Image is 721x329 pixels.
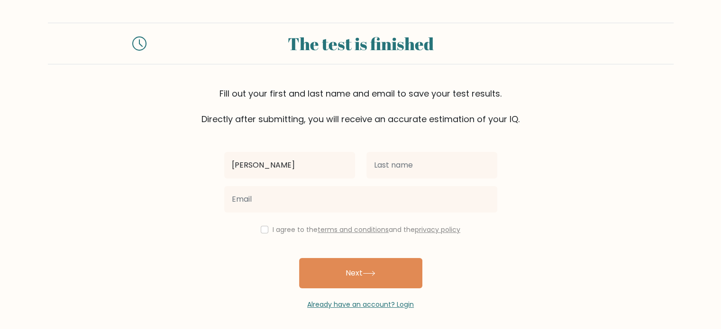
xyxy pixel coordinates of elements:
[224,152,355,178] input: First name
[48,87,674,125] div: Fill out your first and last name and email to save your test results. Directly after submitting,...
[318,225,389,234] a: terms and conditions
[158,31,564,56] div: The test is finished
[299,258,422,288] button: Next
[366,152,497,178] input: Last name
[224,186,497,213] input: Email
[273,225,460,234] label: I agree to the and the
[415,225,460,234] a: privacy policy
[307,300,414,309] a: Already have an account? Login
